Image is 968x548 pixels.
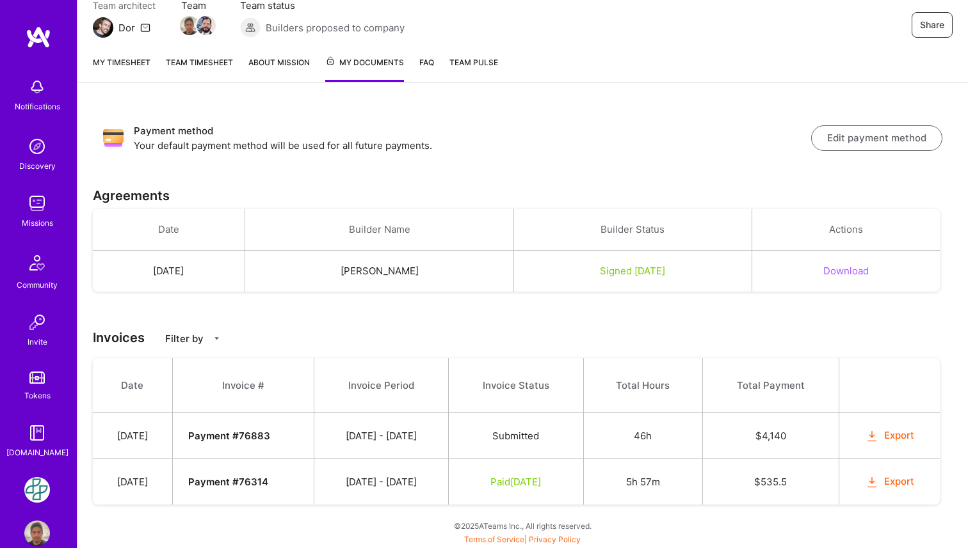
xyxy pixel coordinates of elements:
[702,459,839,505] td: $ 535.5
[865,428,915,443] button: Export
[198,15,214,36] a: Team Member Avatar
[912,12,953,38] button: Share
[248,56,310,82] a: About Mission
[752,209,940,251] th: Actions
[118,21,135,35] div: Dor
[93,56,150,82] a: My timesheet
[449,58,498,67] span: Team Pulse
[93,251,245,292] td: [DATE]
[514,209,752,251] th: Builder Status
[245,251,513,292] td: [PERSON_NAME]
[529,535,581,544] a: Privacy Policy
[21,477,53,503] a: Counter Health: Team for Counter Health
[166,56,233,82] a: Team timesheet
[920,19,944,31] span: Share
[702,413,839,459] td: $ 4,140
[314,459,448,505] td: [DATE] - [DATE]
[24,134,50,159] img: discovery
[172,358,314,413] th: Invoice #
[22,216,53,230] div: Missions
[103,128,124,148] img: Payment method
[419,56,434,82] a: FAQ
[449,56,498,82] a: Team Pulse
[865,474,915,489] button: Export
[314,358,448,413] th: Invoice Period
[134,139,811,152] p: Your default payment method will be used for all future payments.
[93,17,113,38] img: Team Architect
[865,429,880,444] i: icon OrangeDownload
[28,335,47,348] div: Invite
[93,330,953,345] h3: Invoices
[464,535,524,544] a: Terms of Service
[213,334,221,343] i: icon CaretDown
[490,476,541,488] span: Paid [DATE]
[197,16,216,35] img: Team Member Avatar
[181,15,198,36] a: Team Member Avatar
[583,459,702,505] td: 5h 57m
[24,389,51,402] div: Tokens
[24,74,50,100] img: bell
[314,413,448,459] td: [DATE] - [DATE]
[93,209,245,251] th: Date
[29,372,45,384] img: tokens
[448,358,583,413] th: Invoice Status
[266,21,405,35] span: Builders proposed to company
[823,264,869,278] button: Download
[22,247,52,278] img: Community
[19,159,56,173] div: Discovery
[21,521,53,546] a: User Avatar
[17,278,58,292] div: Community
[6,446,69,459] div: [DOMAIN_NAME]
[93,188,953,203] h3: Agreements
[325,56,404,82] a: My Documents
[24,477,50,503] img: Counter Health: Team for Counter Health
[24,521,50,546] img: User Avatar
[245,209,513,251] th: Builder Name
[529,264,736,278] div: Signed [DATE]
[93,413,172,459] td: [DATE]
[26,26,51,49] img: logo
[93,459,172,505] td: [DATE]
[93,358,172,413] th: Date
[24,420,50,446] img: guide book
[140,22,150,33] i: icon Mail
[492,430,539,442] span: Submitted
[583,358,702,413] th: Total Hours
[24,191,50,216] img: teamwork
[811,125,942,151] button: Edit payment method
[180,16,199,35] img: Team Member Avatar
[134,123,811,139] h3: Payment method
[165,332,204,345] p: Filter by
[240,17,261,38] img: Builders proposed to company
[77,510,968,542] div: © 2025 ATeams Inc., All rights reserved.
[583,413,702,459] td: 46h
[325,56,404,70] span: My Documents
[865,475,880,490] i: icon OrangeDownload
[464,535,581,544] span: |
[702,358,839,413] th: Total Payment
[15,100,60,113] div: Notifications
[188,430,270,442] strong: Payment # 76883
[188,476,268,488] strong: Payment # 76314
[24,309,50,335] img: Invite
